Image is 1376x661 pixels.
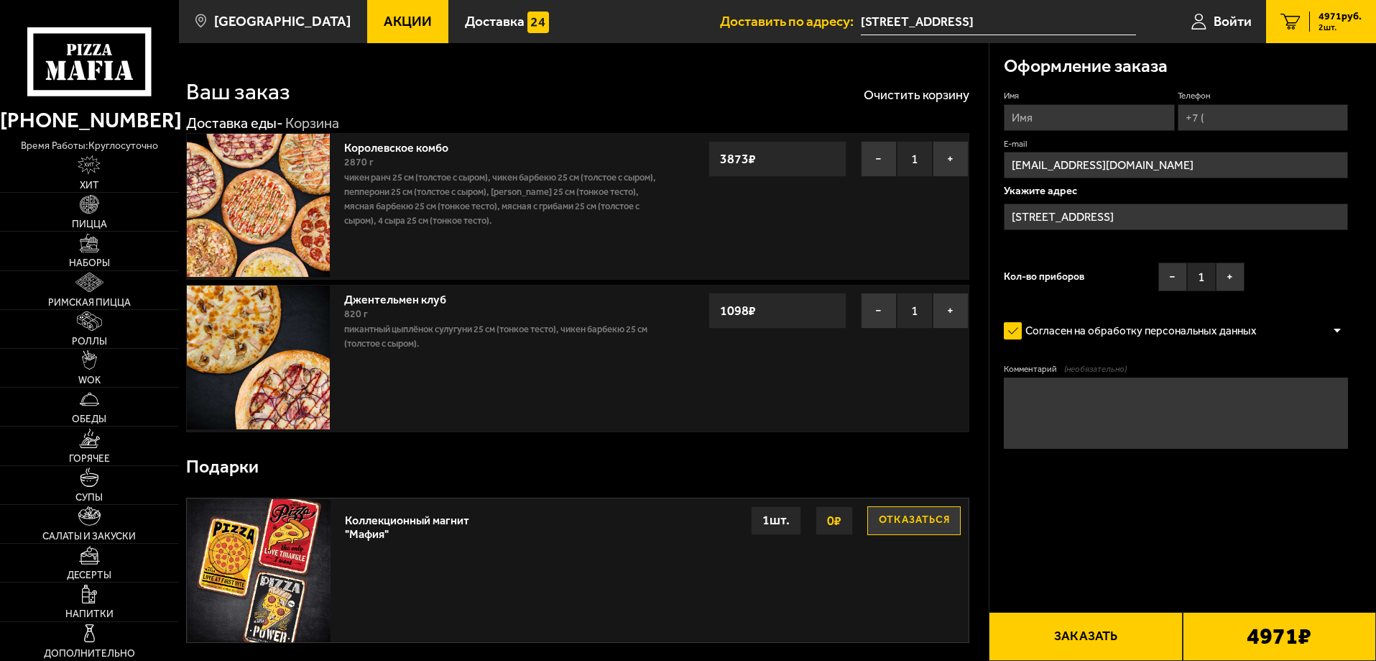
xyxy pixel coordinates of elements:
[44,649,135,659] span: Дополнительно
[1319,23,1362,32] span: 2 шт.
[933,141,969,177] button: +
[42,532,136,542] span: Салаты и закуски
[716,145,759,173] strong: 3873 ₽
[823,507,845,534] strong: 0 ₽
[465,14,525,28] span: Доставка
[65,609,114,619] span: Напитки
[344,170,663,228] p: Чикен Ранч 25 см (толстое с сыром), Чикен Барбекю 25 см (толстое с сыром), Пепперони 25 см (толст...
[527,12,549,33] img: 15daf4d41897b9f0e9f617042186c801.svg
[344,308,368,320] span: 820 г
[1004,316,1271,345] label: Согласен на обработку персональных данных
[1004,272,1084,282] span: Кол-во приборов
[1214,14,1252,28] span: Войти
[867,506,961,535] button: Отказаться
[344,322,663,351] p: Пикантный цыплёнок сулугуни 25 см (тонкое тесто), Чикен Барбекю 25 см (толстое с сыром).
[345,506,479,541] div: Коллекционный магнит "Мафия"
[186,458,259,476] h3: Подарки
[344,288,461,306] a: Джентельмен клуб
[751,506,801,535] div: 1 шт.
[187,498,969,642] a: Коллекционный магнит "Мафия"Отказаться0₽1шт.
[864,88,969,101] button: Очистить корзину
[720,14,861,28] span: Доставить по адресу:
[861,9,1136,35] span: Пушкинский район, посёлок Шушары, Петербургское шоссе, 64к1
[186,81,290,104] h1: Ваш заказ
[1216,263,1245,291] button: +
[78,375,101,386] span: WOK
[69,258,110,268] span: Наборы
[80,181,99,191] span: Хит
[72,414,106,424] span: Обеды
[69,454,110,464] span: Горячее
[285,114,339,133] div: Корзина
[1004,363,1348,375] label: Комментарий
[1004,186,1348,196] p: Укажите адрес
[1004,58,1168,76] h3: Оформление заказа
[933,293,969,329] button: +
[1187,263,1216,291] span: 1
[72,337,107,347] span: Роллы
[716,297,759,324] strong: 1098 ₽
[1004,90,1174,102] label: Имя
[897,141,933,177] span: 1
[861,141,897,177] button: −
[186,114,283,132] a: Доставка еды-
[1178,104,1348,131] input: +7 (
[1319,12,1362,22] span: 4971 руб.
[861,9,1136,35] input: Ваш адрес доставки
[75,493,103,503] span: Супы
[48,298,131,308] span: Римская пицца
[214,14,351,28] span: [GEOGRAPHIC_DATA]
[897,293,933,329] span: 1
[1247,625,1311,648] b: 4971 ₽
[384,14,432,28] span: Акции
[1158,263,1187,291] button: −
[344,137,463,155] a: Королевское комбо
[989,612,1182,661] button: Заказать
[344,156,374,168] span: 2870 г
[1004,138,1348,150] label: E-mail
[1004,104,1174,131] input: Имя
[1178,90,1348,102] label: Телефон
[72,219,107,229] span: Пицца
[1064,363,1127,375] span: (необязательно)
[1004,152,1348,178] input: @
[861,293,897,329] button: −
[67,570,111,580] span: Десерты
